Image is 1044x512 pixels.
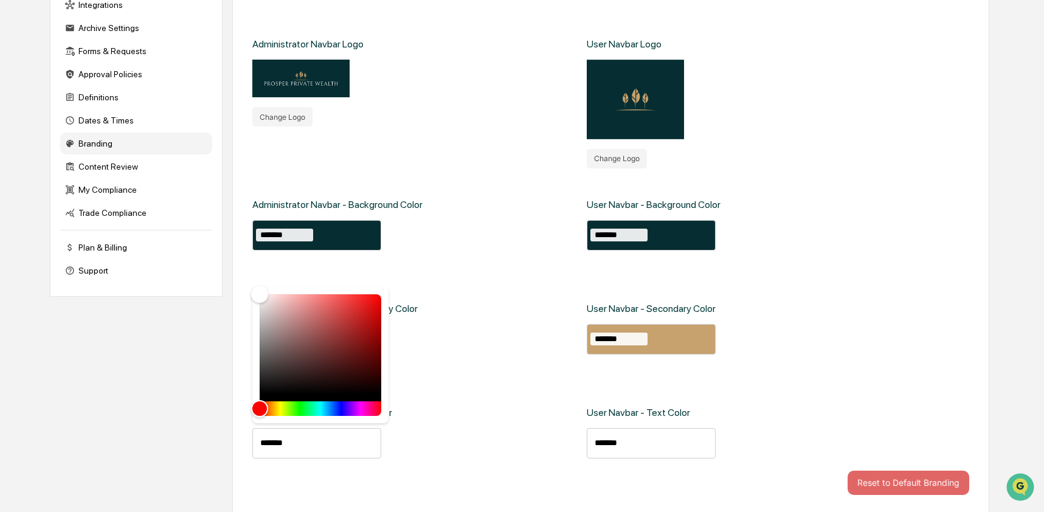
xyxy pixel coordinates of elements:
[587,199,721,210] div: User Navbar - Background Color
[7,148,83,170] a: 🖐️Preclearance
[88,154,98,164] div: 🗄️
[24,153,78,165] span: Preclearance
[587,38,662,50] div: User Navbar Logo
[86,206,147,215] a: Powered byPylon
[587,149,647,168] button: Change Logo
[848,471,969,495] button: Reset to Default Branding
[12,93,34,115] img: 1746055101610-c473b297-6a78-478c-a979-82029cc54cd1
[60,260,212,282] div: Support
[60,202,212,224] div: Trade Compliance
[587,407,690,418] div: User Navbar - Text Color
[12,154,22,164] div: 🖐️
[207,97,221,111] button: Start new chat
[7,171,81,193] a: 🔎Data Lookup
[100,153,151,165] span: Attestations
[12,178,22,187] div: 🔎
[60,133,212,154] div: Branding
[12,26,221,45] p: How can we help?
[41,105,154,115] div: We're available if you need us!
[60,179,212,201] div: My Compliance
[41,93,199,105] div: Start new chat
[83,148,156,170] a: 🗄️Attestations
[60,109,212,131] div: Dates & Times
[587,60,684,139] img: User Logo
[60,86,212,108] div: Definitions
[252,38,364,50] div: Administrator Navbar Logo
[60,237,212,258] div: Plan & Billing
[252,199,423,210] div: Administrator Navbar - Background Color
[24,176,77,189] span: Data Lookup
[60,40,212,62] div: Forms & Requests
[60,63,212,85] div: Approval Policies
[260,294,381,394] div: Color
[252,60,350,98] img: Adnmin Logo
[121,206,147,215] span: Pylon
[60,156,212,178] div: Content Review
[60,17,212,39] div: Archive Settings
[1005,472,1038,505] iframe: Open customer support
[260,401,381,416] div: Hue
[252,107,313,126] button: Change Logo
[587,303,716,314] div: User Navbar - Secondary Color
